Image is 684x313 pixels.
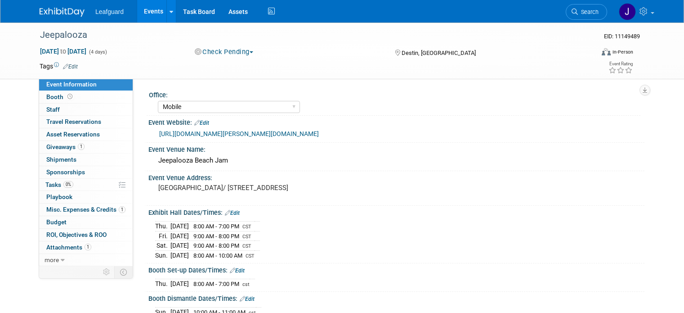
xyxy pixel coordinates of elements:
div: Event Rating [608,62,633,66]
span: ROI, Objectives & ROO [46,231,107,238]
span: 8:00 AM - 7:00 PM [193,223,239,230]
div: Event Venue Address: [148,171,644,182]
span: Sponsorships [46,168,85,176]
span: Booth [46,93,74,100]
td: Fri. [155,231,170,241]
td: Sun. [155,250,170,260]
div: In-Person [612,49,633,55]
div: Booth Set-up Dates/Times: [148,263,644,275]
span: 8:00 AM - 10:00 AM [193,252,242,259]
span: Destin, [GEOGRAPHIC_DATA] [402,50,476,56]
button: Check Pending [192,47,257,57]
span: 1 [119,206,125,213]
span: Misc. Expenses & Credits [46,206,125,213]
td: Tags [40,62,78,71]
span: Shipments [46,156,76,163]
span: Staff [46,106,60,113]
span: 8:00 AM - 7:00 PM [193,281,239,287]
span: to [59,48,67,55]
a: Shipments [39,154,133,166]
a: Sponsorships [39,166,133,178]
span: Tasks [45,181,73,188]
a: Event Information [39,78,133,91]
a: Playbook [39,191,133,203]
span: [DATE] [DATE] [40,47,87,55]
a: Asset Reservations [39,128,133,141]
div: Booth Dismantle Dates/Times: [148,292,644,304]
img: Jonathan Zargo [619,3,636,20]
div: Jeepalooza Beach Jam [155,154,638,168]
a: Giveaways1 [39,141,133,153]
a: Edit [230,268,245,274]
span: Travel Reservations [46,118,101,125]
td: [DATE] [170,250,189,260]
div: Event Venue Name: [148,143,644,154]
td: [DATE] [170,241,189,251]
td: [DATE] [170,231,189,241]
span: Search [578,9,599,15]
span: CST [246,253,255,259]
a: more [39,254,133,266]
span: Giveaways [46,143,85,150]
span: 0% [63,181,73,188]
a: Booth [39,91,133,103]
span: Event Information [46,81,97,88]
span: 1 [78,143,85,150]
span: cst [242,281,250,287]
td: Sat. [155,241,170,251]
a: [URL][DOMAIN_NAME][PERSON_NAME][DOMAIN_NAME] [159,130,319,137]
a: Edit [194,120,209,126]
img: Format-Inperson.png [602,48,611,55]
span: Booth not reserved yet [66,93,74,100]
span: 1 [85,244,91,250]
span: CST [242,224,251,230]
span: CST [242,234,251,240]
span: (4 days) [88,49,107,55]
span: 9:00 AM - 8:00 PM [193,233,239,240]
span: Playbook [46,193,72,200]
span: 9:00 AM - 8:00 PM [193,242,239,249]
span: more [45,256,59,263]
td: [DATE] [170,279,189,288]
a: Edit [225,210,240,216]
a: Edit [63,64,78,70]
a: Budget [39,216,133,228]
a: Staff [39,104,133,116]
a: Edit [240,296,255,302]
span: Asset Reservations [46,131,100,138]
a: Travel Reservations [39,116,133,128]
span: Attachments [46,244,91,251]
td: Personalize Event Tab Strip [99,266,115,278]
td: [DATE] [170,221,189,231]
span: Event ID: 11149489 [604,33,640,40]
div: Office: [149,88,640,100]
span: CST [242,243,251,249]
td: Toggle Event Tabs [115,266,133,278]
div: Event Format [545,47,633,60]
td: Thu. [155,279,170,288]
span: Leafguard [95,8,124,15]
img: ExhibitDay [40,8,85,17]
a: Attachments1 [39,241,133,254]
div: Jeepalooza [37,27,583,43]
a: Tasks0% [39,179,133,191]
a: Misc. Expenses & Credits1 [39,204,133,216]
a: Search [566,4,607,20]
pre: [GEOGRAPHIC_DATA]/ [STREET_ADDRESS] [158,184,345,192]
td: Thu. [155,221,170,231]
span: Budget [46,218,67,226]
div: Exhibit Hall Dates/Times: [148,206,644,218]
div: Event Website: [148,116,644,127]
a: ROI, Objectives & ROO [39,229,133,241]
